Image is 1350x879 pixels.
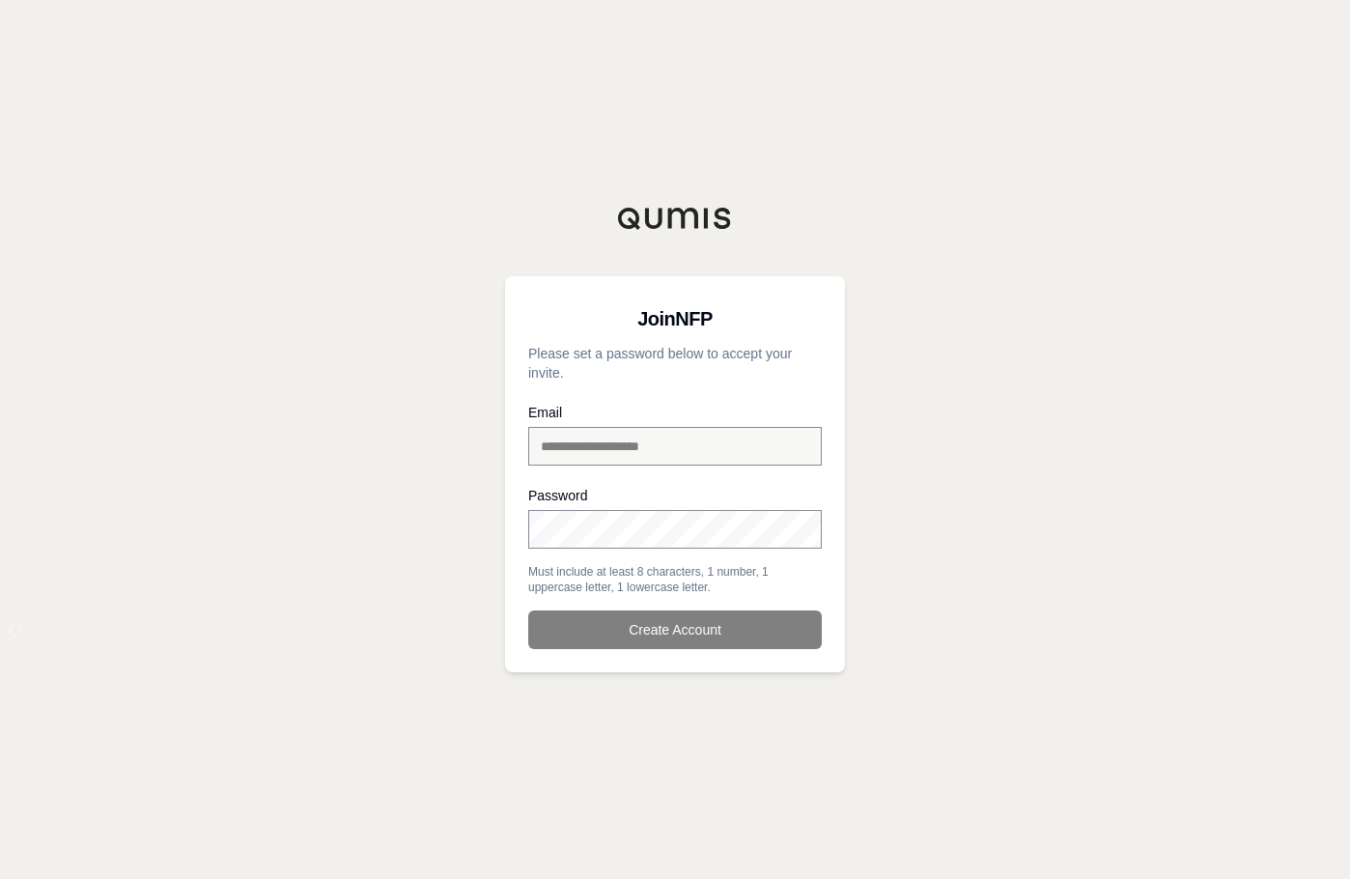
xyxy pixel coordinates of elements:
h3: Join NFP [528,299,822,338]
p: Please set a password below to accept your invite. [528,344,822,383]
img: Qumis [617,207,733,230]
div: Must include at least 8 characters, 1 number, 1 uppercase letter, 1 lowercase letter. [528,564,822,595]
label: Email [528,406,822,419]
label: Password [528,489,822,502]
